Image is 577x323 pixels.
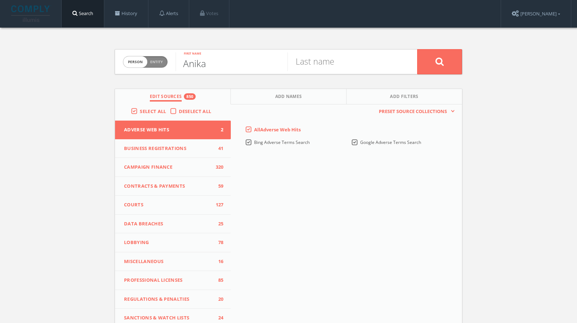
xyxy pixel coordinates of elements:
[179,108,211,114] span: Deselect All
[124,164,213,171] span: Campaign Finance
[213,277,224,284] span: 85
[124,258,213,265] span: Miscellaneous
[11,5,51,22] img: illumis
[390,93,419,102] span: Add Filters
[213,183,224,190] span: 59
[213,164,224,171] span: 320
[115,252,231,271] button: Miscellaneous16
[150,59,163,65] span: Entity
[124,314,213,322] span: Sanctions & Watch Lists
[140,108,166,114] span: Select All
[124,277,213,284] span: Professional Licenses
[115,233,231,252] button: Lobbying78
[184,93,196,100] div: 850
[213,220,224,228] span: 25
[347,89,462,104] button: Add Filters
[124,296,213,303] span: Regulations & Penalties
[213,201,224,209] span: 127
[115,215,231,234] button: Data Breaches25
[124,201,213,209] span: Courts
[115,290,231,309] button: Regulations & Penalties20
[115,158,231,177] button: Campaign Finance320
[115,121,231,139] button: Adverse Web Hits2
[124,145,213,152] span: Business Registrations
[213,296,224,303] span: 20
[231,89,347,104] button: Add Names
[115,271,231,290] button: Professional Licenses85
[375,108,450,115] span: Preset Source Collections
[124,239,213,246] span: Lobbying
[213,145,224,152] span: 41
[124,183,213,190] span: Contracts & Payments
[375,108,455,115] button: Preset Source Collections
[254,139,310,145] span: Bing Adverse Terms Search
[115,89,231,104] button: Edit Sources850
[213,239,224,246] span: 78
[275,93,302,102] span: Add Names
[150,93,182,102] span: Edit Sources
[254,126,301,133] span: All Adverse Web Hits
[360,139,421,145] span: Google Adverse Terms Search
[213,258,224,265] span: 16
[124,126,213,134] span: Adverse Web Hits
[115,177,231,196] button: Contracts & Payments59
[123,56,147,67] span: person
[213,314,224,322] span: 24
[115,196,231,215] button: Courts127
[213,126,224,134] span: 2
[115,139,231,158] button: Business Registrations41
[124,220,213,228] span: Data Breaches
